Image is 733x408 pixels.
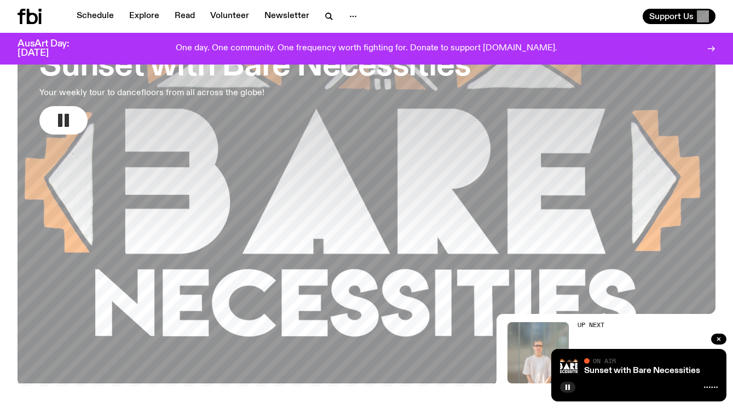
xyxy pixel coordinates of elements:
[578,322,715,328] h2: Up Next
[70,9,120,24] a: Schedule
[649,11,694,21] span: Support Us
[18,39,88,58] h3: AusArt Day: [DATE]
[560,358,578,375] img: Bare Necessities
[258,9,316,24] a: Newsletter
[507,322,569,383] img: Mara stands in front of a frosted glass wall wearing a cream coloured t-shirt and black glasses. ...
[643,9,715,24] button: Support Us
[39,86,320,100] p: Your weekly tour to dancefloors from all across the globe!
[204,9,256,24] a: Volunteer
[123,9,166,24] a: Explore
[168,9,201,24] a: Read
[593,357,616,364] span: On Air
[39,51,470,82] h3: Sunset with Bare Necessities
[39,26,470,135] a: Sunset with Bare NecessitiesYour weekly tour to dancefloors from all across the globe!
[176,44,557,54] p: One day. One community. One frequency worth fighting for. Donate to support [DOMAIN_NAME].
[584,366,700,375] a: Sunset with Bare Necessities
